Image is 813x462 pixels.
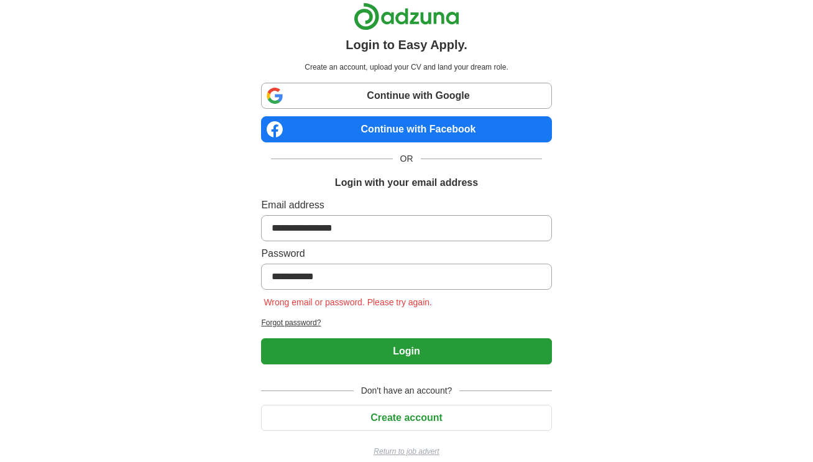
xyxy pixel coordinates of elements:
[261,198,551,213] label: Email address
[393,152,421,165] span: OR
[261,116,551,142] a: Continue with Facebook
[346,35,467,54] h1: Login to Easy Apply.
[335,175,478,190] h1: Login with your email address
[264,62,549,73] p: Create an account, upload your CV and land your dream role.
[261,317,551,328] a: Forgot password?
[261,83,551,109] a: Continue with Google
[354,384,460,397] span: Don't have an account?
[261,412,551,423] a: Create account
[261,246,551,261] label: Password
[261,297,434,307] span: Wrong email or password. Please try again.
[261,405,551,431] button: Create account
[261,446,551,457] a: Return to job advert
[354,2,459,30] img: Adzuna logo
[261,338,551,364] button: Login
